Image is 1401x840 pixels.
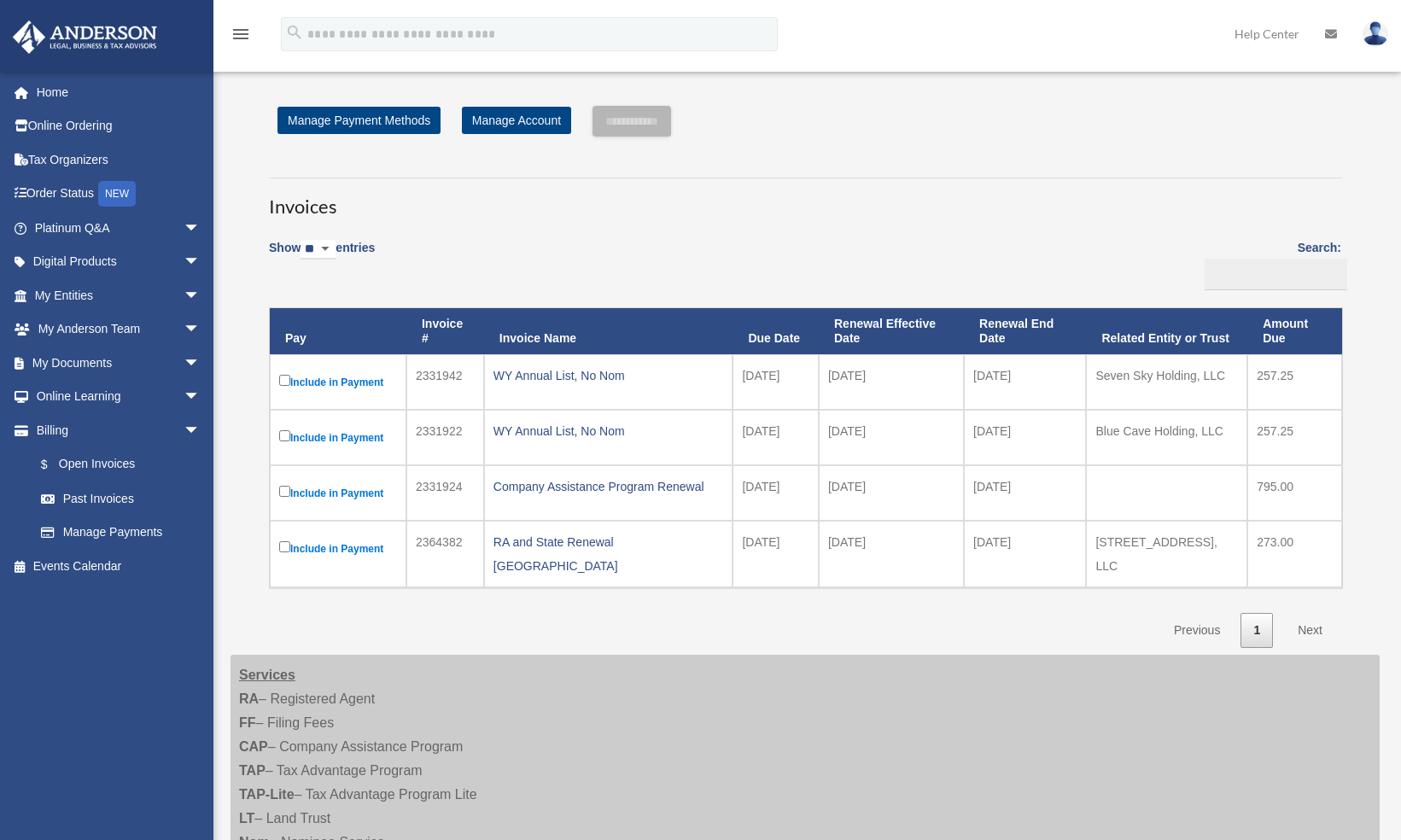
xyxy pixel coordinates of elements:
[819,354,964,410] td: [DATE]
[12,143,226,177] a: Tax Organizers
[12,346,226,380] a: My Documentsarrow_drop_down
[12,278,226,312] a: My Entitiesarrow_drop_down
[239,787,295,802] strong: TAP-Lite
[301,240,336,260] select: Showentries
[184,346,218,381] span: arrow_drop_down
[1247,354,1342,410] td: 257.25
[733,354,819,410] td: [DATE]
[1086,308,1247,354] th: Related Entity or Trust: activate to sort column ascending
[964,410,1086,465] td: [DATE]
[270,308,406,354] th: Pay: activate to sort column descending
[493,530,724,578] div: RA and State Renewal [GEOGRAPHIC_DATA]
[1086,354,1247,410] td: Seven Sky Holding, LLC
[279,486,290,497] input: Include in Payment
[239,668,295,682] strong: Services
[239,763,266,778] strong: TAP
[12,549,226,583] a: Events Calendar
[12,109,226,143] a: Online Ordering
[1240,613,1273,648] a: 1
[269,237,375,277] label: Show entries
[279,482,397,504] label: Include in Payment
[1086,521,1247,587] td: [STREET_ADDRESS], LLC
[964,354,1086,410] td: [DATE]
[1285,613,1335,648] a: Next
[184,278,218,313] span: arrow_drop_down
[819,465,964,521] td: [DATE]
[493,364,724,388] div: WY Annual List, No Nom
[50,454,59,475] span: $
[24,447,209,482] a: $Open Invoices
[406,308,484,354] th: Invoice #: activate to sort column ascending
[964,521,1086,587] td: [DATE]
[24,481,218,516] a: Past Invoices
[8,20,162,54] img: Anderson Advisors Platinum Portal
[12,245,226,279] a: Digital Productsarrow_drop_down
[231,24,251,44] i: menu
[733,308,819,354] th: Due Date: activate to sort column ascending
[279,427,397,448] label: Include in Payment
[24,516,218,550] a: Manage Payments
[406,354,484,410] td: 2331942
[239,811,254,825] strong: LT
[184,312,218,347] span: arrow_drop_down
[733,465,819,521] td: [DATE]
[819,308,964,354] th: Renewal Effective Date: activate to sort column ascending
[1086,410,1247,465] td: Blue Cave Holding, LLC
[279,541,290,552] input: Include in Payment
[12,380,226,414] a: Online Learningarrow_drop_down
[277,107,441,134] a: Manage Payment Methods
[269,178,1341,220] h3: Invoices
[12,177,226,212] a: Order StatusNEW
[406,465,484,521] td: 2331924
[239,739,268,754] strong: CAP
[1363,21,1388,46] img: User Pic
[184,380,218,415] span: arrow_drop_down
[1247,308,1342,354] th: Amount Due: activate to sort column ascending
[12,211,226,245] a: Platinum Q&Aarrow_drop_down
[733,521,819,587] td: [DATE]
[239,715,256,730] strong: FF
[484,308,733,354] th: Invoice Name: activate to sort column ascending
[1161,613,1233,648] a: Previous
[1247,410,1342,465] td: 257.25
[279,375,290,386] input: Include in Payment
[184,413,218,448] span: arrow_drop_down
[279,371,397,393] label: Include in Payment
[493,475,724,499] div: Company Assistance Program Renewal
[964,465,1086,521] td: [DATE]
[819,410,964,465] td: [DATE]
[12,312,226,347] a: My Anderson Teamarrow_drop_down
[964,308,1086,354] th: Renewal End Date: activate to sort column ascending
[12,75,226,109] a: Home
[733,410,819,465] td: [DATE]
[462,107,571,134] a: Manage Account
[231,30,251,44] a: menu
[1247,521,1342,587] td: 273.00
[239,691,259,706] strong: RA
[98,181,136,207] div: NEW
[279,538,397,559] label: Include in Payment
[184,211,218,246] span: arrow_drop_down
[12,413,218,447] a: Billingarrow_drop_down
[279,430,290,441] input: Include in Payment
[819,521,964,587] td: [DATE]
[184,245,218,280] span: arrow_drop_down
[1247,465,1342,521] td: 795.00
[406,521,484,587] td: 2364382
[1205,259,1347,291] input: Search:
[406,410,484,465] td: 2331922
[493,419,724,443] div: WY Annual List, No Nom
[285,23,304,42] i: search
[1199,237,1341,290] label: Search:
